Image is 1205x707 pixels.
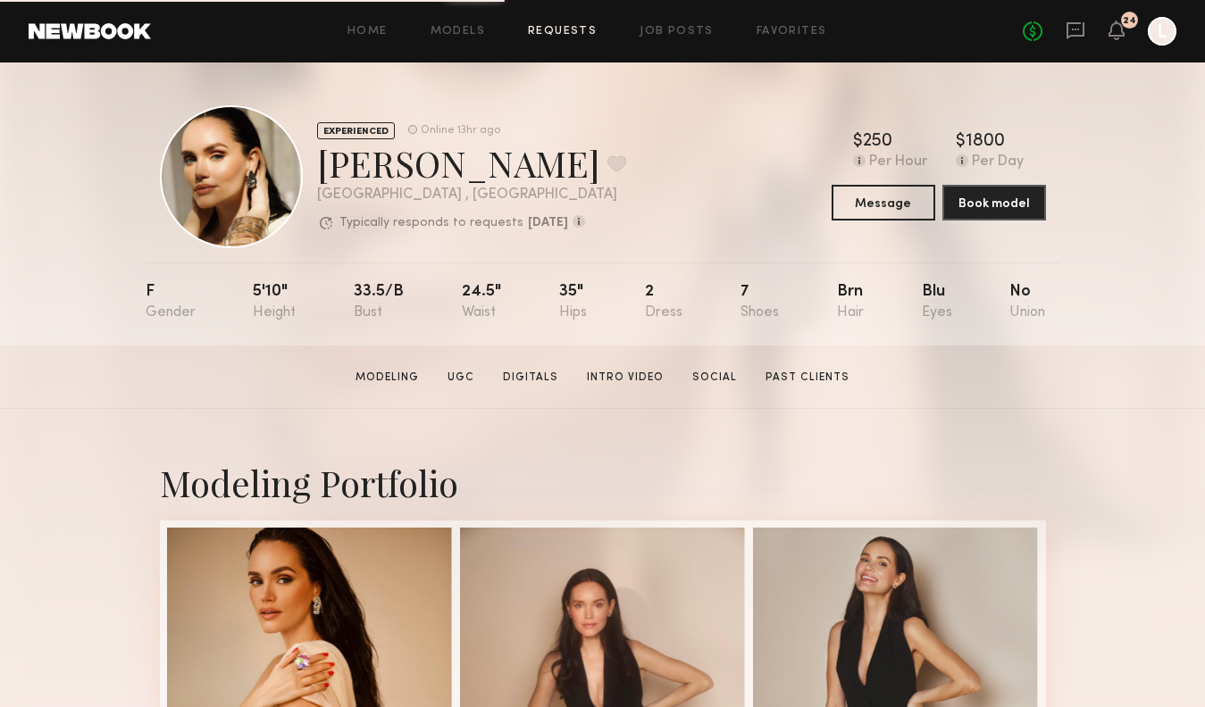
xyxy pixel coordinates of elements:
[922,284,952,320] div: Blu
[354,284,404,320] div: 33.5/b
[832,185,935,220] button: Message
[421,125,500,137] div: Online 13hr ago
[528,26,597,37] a: Requests
[853,133,863,151] div: $
[317,122,395,139] div: EXPERIENCED
[528,217,568,229] b: [DATE]
[462,284,501,320] div: 24.5"
[966,133,1005,151] div: 1800
[317,187,626,203] div: [GEOGRAPHIC_DATA] , [GEOGRAPHIC_DATA]
[1009,284,1045,320] div: No
[645,284,682,320] div: 2
[942,185,1046,220] button: Book model
[837,284,864,320] div: Brn
[580,370,671,386] a: Intro Video
[440,370,481,386] a: UGC
[559,284,587,320] div: 35"
[1148,17,1176,46] a: L
[956,133,966,151] div: $
[685,370,744,386] a: Social
[160,459,1046,506] div: Modeling Portfolio
[1123,16,1136,26] div: 24
[758,370,857,386] a: Past Clients
[317,139,626,187] div: [PERSON_NAME]
[496,370,565,386] a: Digitals
[431,26,485,37] a: Models
[863,133,892,151] div: 250
[347,26,388,37] a: Home
[741,284,779,320] div: 7
[640,26,714,37] a: Job Posts
[146,284,196,320] div: F
[253,284,296,320] div: 5'10"
[869,154,927,171] div: Per Hour
[972,154,1024,171] div: Per Day
[348,370,426,386] a: Modeling
[339,217,523,229] p: Typically responds to requests
[757,26,827,37] a: Favorites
